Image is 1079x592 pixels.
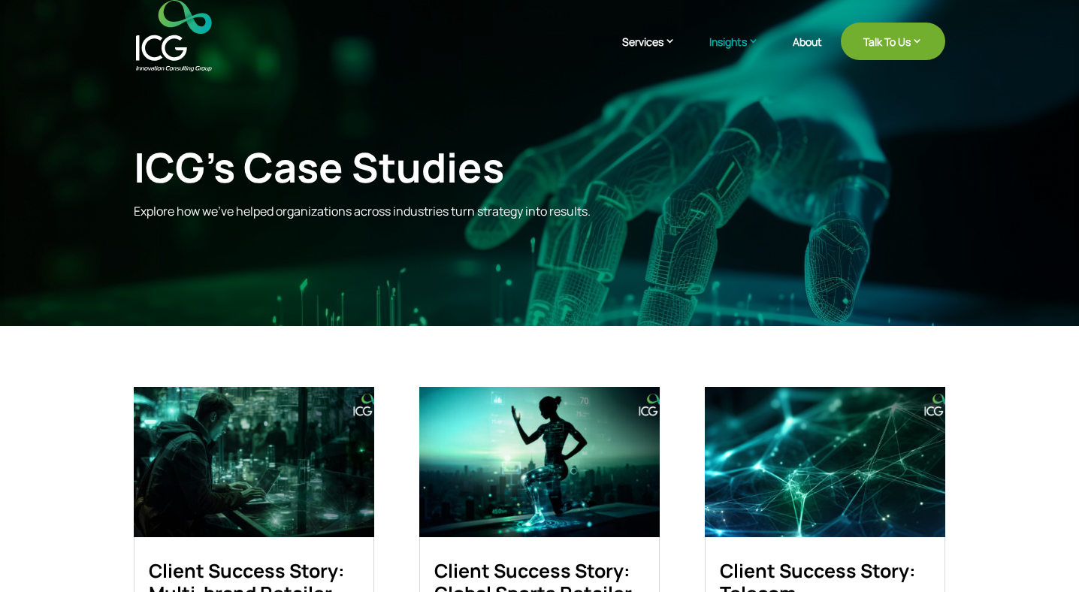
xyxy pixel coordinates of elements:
a: Talk To Us [841,23,945,60]
a: Services [622,34,691,71]
img: Client Success Story: Telecom [705,387,945,537]
span: Explore how we’ve helped organizations across industries turn strategy into results. [134,203,591,219]
img: Client Success Story: Global Sports Retailer [419,387,660,537]
a: About [793,36,822,71]
div: ICG’s Case Studies [134,143,759,192]
img: Client Success Story: Multi-brand Retailer [134,387,374,537]
a: Insights [709,34,774,71]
